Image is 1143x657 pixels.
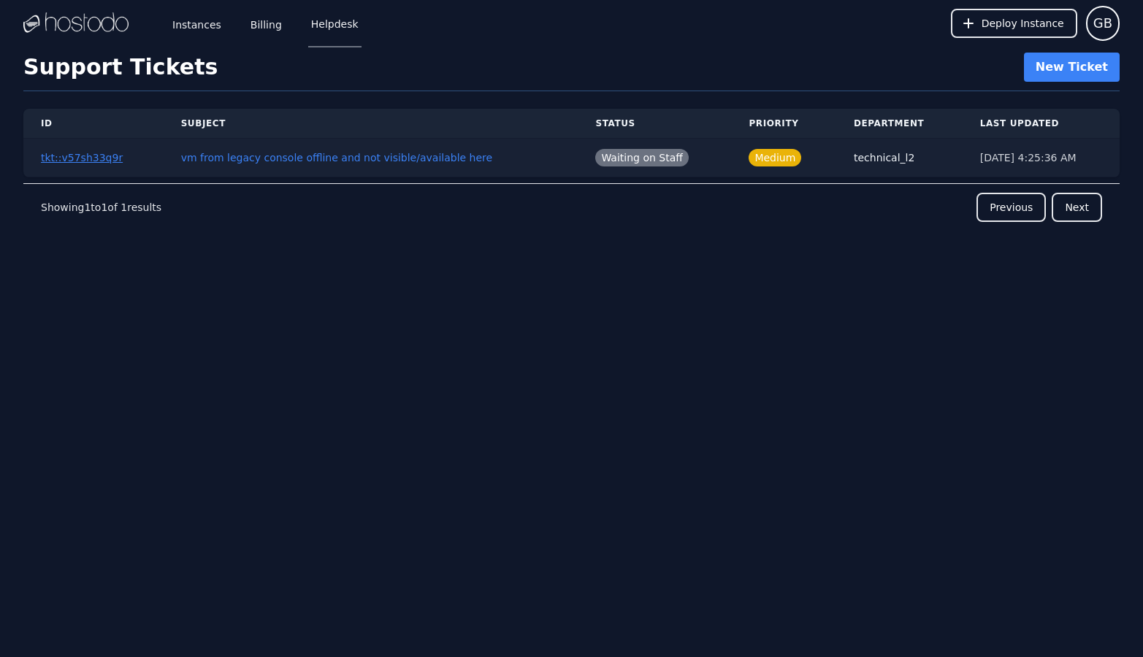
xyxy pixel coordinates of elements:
[23,12,129,34] img: Logo
[1024,53,1120,82] a: New Ticket
[595,149,689,166] span: Waiting on Staff
[749,149,801,166] span: Medium
[101,201,107,213] span: 1
[951,9,1077,38] button: Deploy Instance
[41,152,123,164] a: tkt::v57sh33q9r
[836,109,963,139] th: Department
[23,183,1120,231] nav: Pagination
[1086,6,1120,41] button: User menu
[976,193,1046,222] button: Previous
[854,150,945,165] div: technical_l2
[181,152,493,164] a: vm from legacy console offline and not visible/available here
[982,16,1064,31] span: Deploy Instance
[164,109,578,139] th: Subject
[578,109,731,139] th: Status
[41,200,161,215] p: Showing to of results
[23,109,164,139] th: ID
[23,54,218,80] h1: Support Tickets
[731,109,836,139] th: Priority
[980,150,1102,165] div: [DATE] 4:25:36 AM
[121,201,127,213] span: 1
[1093,13,1112,34] span: GB
[963,109,1120,139] th: Last Updated
[84,201,91,213] span: 1
[1052,193,1102,222] button: Next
